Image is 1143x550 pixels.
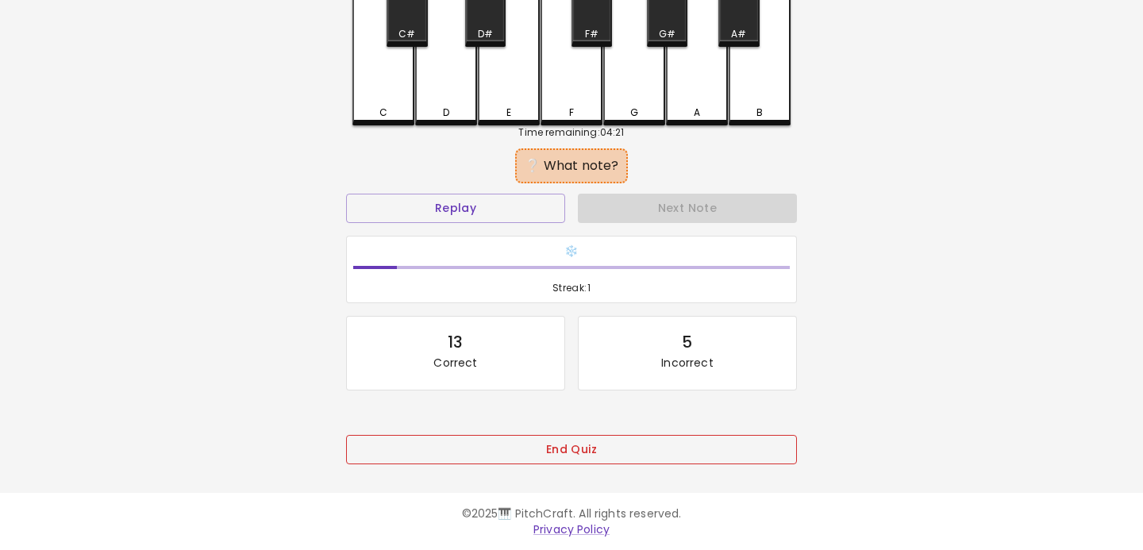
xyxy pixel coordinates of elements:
div: Time remaining: 04:21 [352,125,791,140]
a: Privacy Policy [533,521,610,537]
p: Correct [433,355,477,371]
div: C [379,106,387,120]
div: F [569,106,574,120]
h6: ❄️ [353,243,790,260]
span: Streak: 1 [353,280,790,296]
button: Replay [346,194,565,223]
div: F# [585,27,598,41]
div: G# [659,27,675,41]
div: G [630,106,638,120]
button: End Quiz [346,435,797,464]
div: 13 [448,329,463,355]
div: C# [398,27,415,41]
div: E [506,106,511,120]
div: A# [731,27,746,41]
div: D# [478,27,493,41]
div: D [443,106,449,120]
div: B [756,106,763,120]
div: ❔ What note? [523,156,620,175]
div: A [694,106,700,120]
p: Incorrect [661,355,713,371]
div: 5 [682,329,692,355]
p: © 2025 🎹 PitchCraft. All rights reserved. [114,506,1029,521]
